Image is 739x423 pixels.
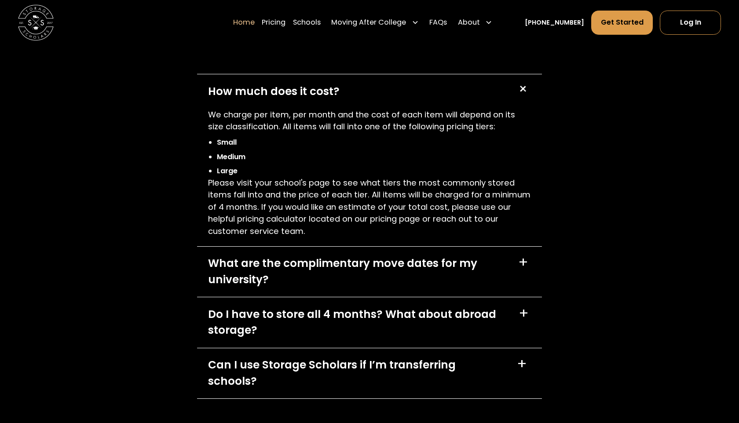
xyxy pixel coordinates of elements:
a: Log In [660,11,721,35]
div: + [514,80,531,98]
a: Pricing [262,10,285,35]
p: Please visit your school's page to see what tiers the most commonly stored items fall into and th... [208,177,531,237]
p: We charge per item, per month and the cost of each item will depend on its size classification. A... [208,109,531,133]
div: About [454,10,496,35]
div: Moving After College [328,10,422,35]
div: Can I use Storage Scholars if I’m transferring schools? [208,357,506,390]
a: [PHONE_NUMBER] [525,18,584,27]
div: + [517,357,527,372]
li: Large [217,166,531,176]
div: Do I have to store all 4 months? What about abroad storage? [208,306,508,339]
a: Home [233,10,255,35]
div: About [458,17,480,28]
li: Medium [217,152,531,162]
a: FAQs [429,10,447,35]
a: Get Started [591,11,653,35]
div: What are the complimentary move dates for my university? [208,255,508,288]
div: + [519,306,529,321]
div: + [518,255,528,270]
li: Small [217,137,531,148]
a: Schools [293,10,321,35]
div: How much does it cost? [208,84,340,100]
img: Storage Scholars main logo [18,4,54,40]
div: Moving After College [331,17,406,28]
